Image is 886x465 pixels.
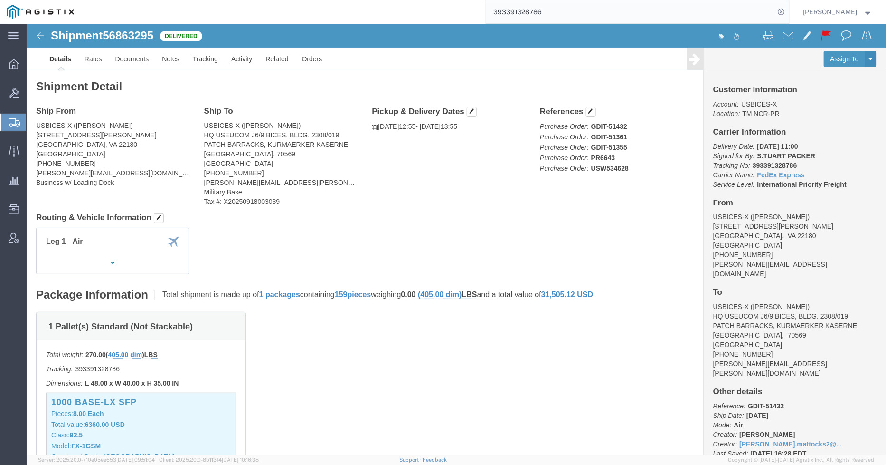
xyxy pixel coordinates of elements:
[423,457,447,463] a: Feedback
[222,457,259,463] span: [DATE] 10:16:38
[159,457,259,463] span: Client: 2025.20.0-8b113f4
[7,5,74,19] img: logo
[38,457,155,463] span: Server: 2025.20.0-710e05ee653
[728,456,875,464] span: Copyright © [DATE]-[DATE] Agistix Inc., All Rights Reserved
[399,457,423,463] a: Support
[27,24,886,455] iframe: FS Legacy Container
[803,6,873,18] button: [PERSON_NAME]
[116,457,155,463] span: [DATE] 09:51:04
[803,7,858,17] span: Andrew Wacyra
[486,0,775,23] input: Search for shipment number, reference number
